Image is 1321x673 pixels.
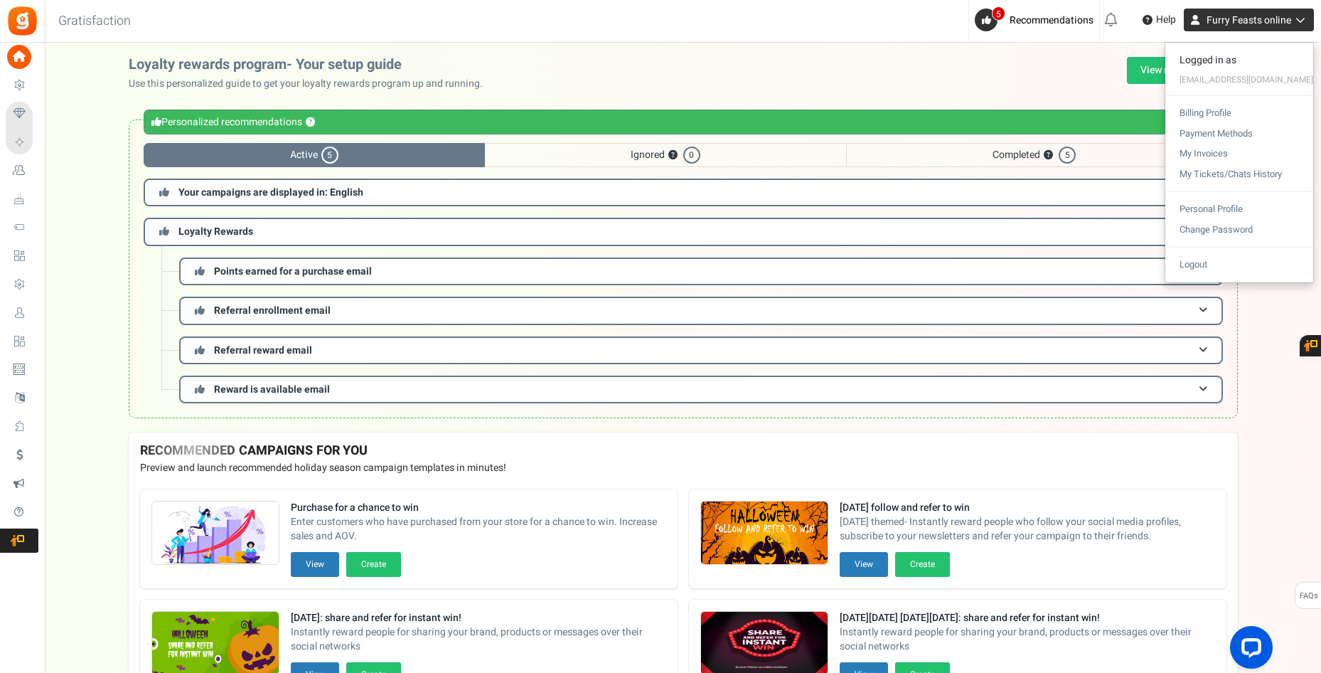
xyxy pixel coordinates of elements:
[291,501,666,515] strong: Purchase for a chance to win
[1165,220,1313,240] a: Change Password
[144,143,485,167] span: Active
[840,515,1215,544] span: [DATE] themed- Instantly reward people who follow your social media profiles, subscribe to your n...
[214,382,330,397] span: Reward is available email
[846,143,1222,167] span: Completed
[140,444,1226,458] h4: RECOMMENDED CAMPAIGNS FOR YOU
[346,552,401,577] button: Create
[321,147,338,164] span: 5
[214,303,331,318] span: Referral enrollment email
[129,57,494,73] h2: Loyalty rewards program- Your setup guide
[668,151,678,160] button: ?
[178,185,363,200] span: Your campaigns are displayed in: English
[1165,50,1313,71] div: Logged in as
[701,502,828,566] img: Recommended Campaigns
[1165,71,1313,88] div: [EMAIL_ADDRESS][DOMAIN_NAME]
[1137,9,1182,31] a: Help
[214,343,312,358] span: Referral reward email
[1299,583,1318,610] span: FAQs
[43,7,146,36] h3: Gratisfaction
[485,143,846,167] span: Ignored
[1165,199,1313,220] a: Personal Profile
[291,625,666,654] span: Instantly reward people for sharing your brand, products or messages over their social networks
[129,77,494,91] p: Use this personalized guide to get your loyalty rewards program up and running.
[1044,151,1053,160] button: ?
[178,224,253,239] span: Loyalty Rewards
[1010,13,1093,28] span: Recommendations
[1165,144,1313,164] a: My Invoices
[840,552,888,577] button: View
[1152,13,1176,27] span: Help
[840,501,1215,515] strong: [DATE] follow and refer to win
[1059,147,1076,164] span: 5
[1127,57,1238,84] a: View my campaign
[144,110,1223,134] div: Personalized recommendations
[975,9,1099,31] a: 5 Recommendations
[306,118,315,127] button: ?
[992,6,1005,21] span: 5
[6,5,38,37] img: Gratisfaction
[1165,103,1313,124] a: Billing Profile
[140,461,1226,475] p: Preview and launch recommended holiday season campaign templates in minutes!
[291,515,666,544] span: Enter customers who have purchased from your store for a chance to win. Increase sales and AOV.
[152,502,279,566] img: Recommended Campaigns
[1165,164,1313,185] a: My Tickets/Chats History
[895,552,950,577] button: Create
[214,264,372,279] span: Points earned for a purchase email
[840,611,1215,625] strong: [DATE][DATE] [DATE][DATE]: share and refer for instant win!
[291,552,339,577] button: View
[1207,13,1291,28] span: Furry Feasts online
[291,611,666,625] strong: [DATE]: share and refer for instant win!
[840,625,1215,654] span: Instantly reward people for sharing your brand, products or messages over their social networks
[1165,255,1313,275] a: Logout
[1165,124,1313,144] a: Payment Methods
[683,147,700,164] span: 0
